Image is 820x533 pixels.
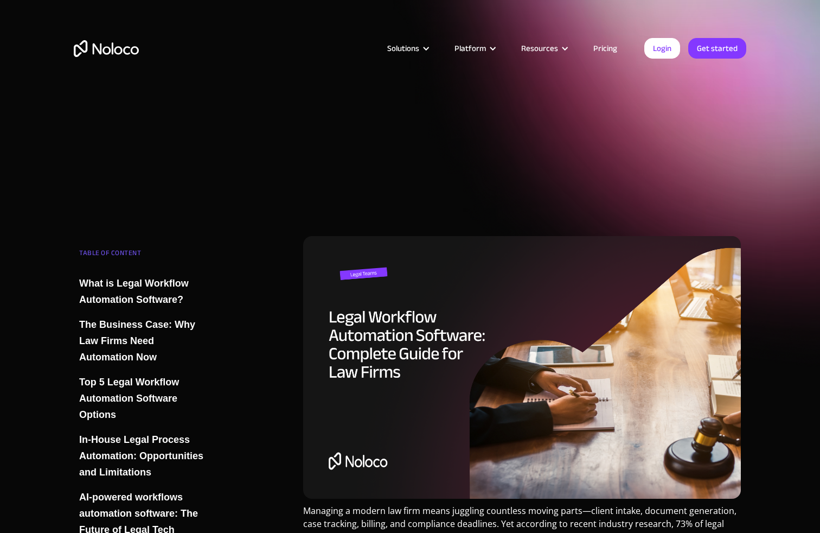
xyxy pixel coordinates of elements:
[374,41,441,55] div: Solutions
[441,41,508,55] div: Platform
[74,40,139,57] a: home
[580,41,631,55] a: Pricing
[79,374,210,423] a: Top 5 Legal Workflow Automation Software Options
[79,432,210,480] a: In-House Legal Process Automation: Opportunities and Limitations
[644,38,680,59] a: Login
[79,275,210,308] a: What is Legal Workflow Automation Software?
[688,38,746,59] a: Get started
[508,41,580,55] div: Resources
[79,316,210,365] a: The Business Case: Why Law Firms Need Automation Now
[387,41,419,55] div: Solutions
[454,41,486,55] div: Platform
[79,245,210,266] div: TABLE OF CONTENT
[521,41,558,55] div: Resources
